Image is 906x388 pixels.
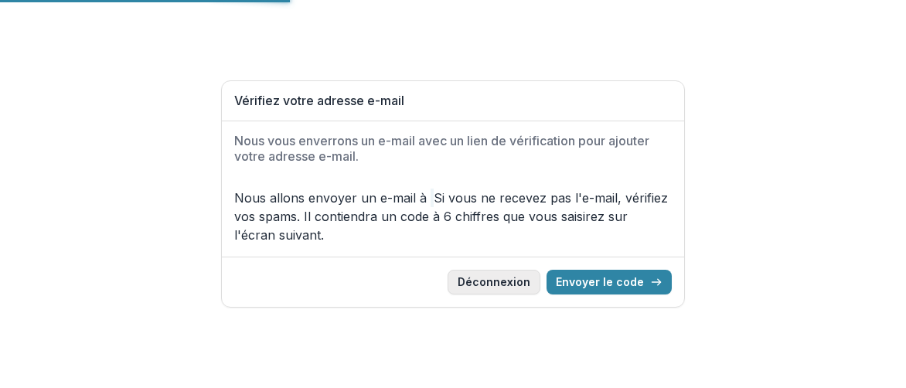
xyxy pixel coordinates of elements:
[234,133,649,163] font: Nous vous enverrons un e-mail avec un lien de vérification pour ajouter votre adresse e-mail.
[234,190,427,206] font: Nous allons envoyer un e-mail à
[448,270,540,294] button: Déconnexion
[458,275,530,288] font: Déconnexion
[234,190,668,243] font: Si vous ne recevez pas l'e-mail, vérifiez vos spams. Il contiendra un code à 6 chiffres que vous ...
[234,93,404,108] font: Vérifiez votre adresse e-mail
[556,275,644,288] font: Envoyer le code
[547,270,672,294] button: Envoyer le code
